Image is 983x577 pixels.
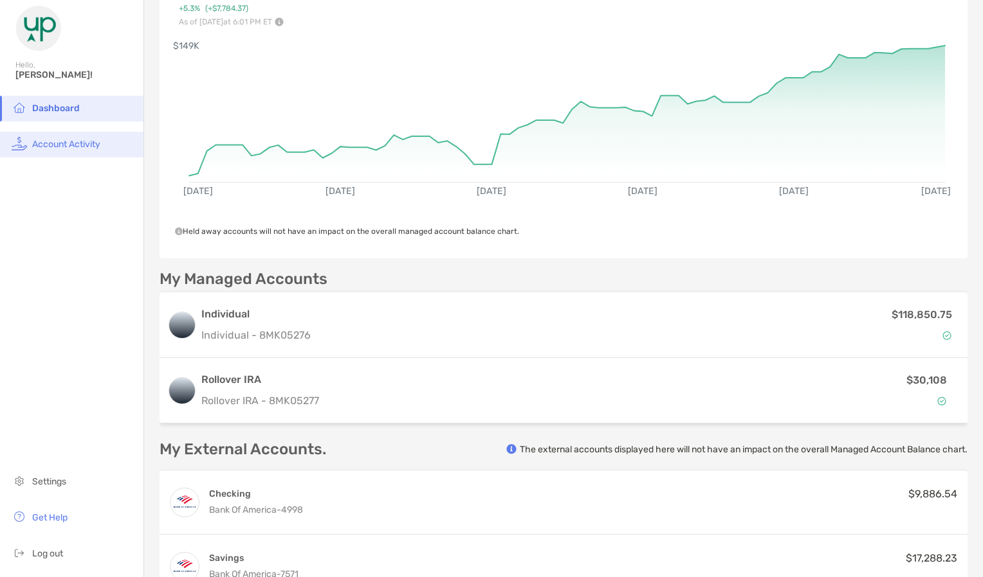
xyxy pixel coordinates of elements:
[628,186,657,197] text: [DATE]
[12,509,27,524] img: get-help icon
[281,504,303,515] span: 4998
[201,306,311,322] h3: Individual
[183,186,213,197] text: [DATE]
[209,552,299,564] h4: Savings
[892,306,952,323] p: $118,850.75
[15,69,136,80] span: [PERSON_NAME]!
[205,4,248,13] span: ( +$7,784.37 )
[175,227,519,236] span: Held away accounts will not have an impact on the overall managed account balance chart.
[201,393,705,409] p: Rollover IRA - 8MK05277
[326,186,355,197] text: [DATE]
[906,372,947,388] p: $30,108
[908,488,957,500] span: $9,886.54
[160,271,327,287] p: My Managed Accounts
[779,186,809,197] text: [DATE]
[179,4,200,13] span: +5.3%
[32,512,68,523] span: Get Help
[942,331,951,340] img: Account Status icon
[32,476,66,487] span: Settings
[160,441,326,457] p: My External Accounts.
[32,548,63,559] span: Log out
[275,17,284,26] img: Performance Info
[921,186,951,197] text: [DATE]
[937,396,946,405] img: Account Status icon
[12,136,27,151] img: activity icon
[906,552,957,564] span: $17,288.23
[209,504,281,515] span: Bank of America -
[179,17,301,26] p: As of [DATE] at 6:01 PM ET
[169,378,195,404] img: logo account
[173,40,199,51] text: $149K
[12,100,27,115] img: household icon
[15,5,62,51] img: Zoe Logo
[209,488,303,500] h4: Checking
[32,103,80,114] span: Dashboard
[170,488,199,517] img: Adv Plus Banking
[520,443,968,456] p: The external accounts displayed here will not have an impact on the overall Managed Account Balan...
[201,372,705,387] h3: Rollover IRA
[169,312,195,338] img: logo account
[201,327,311,343] p: Individual - 8MK05276
[12,473,27,488] img: settings icon
[12,545,27,560] img: logout icon
[477,186,506,197] text: [DATE]
[32,139,100,150] span: Account Activity
[506,444,517,454] img: info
